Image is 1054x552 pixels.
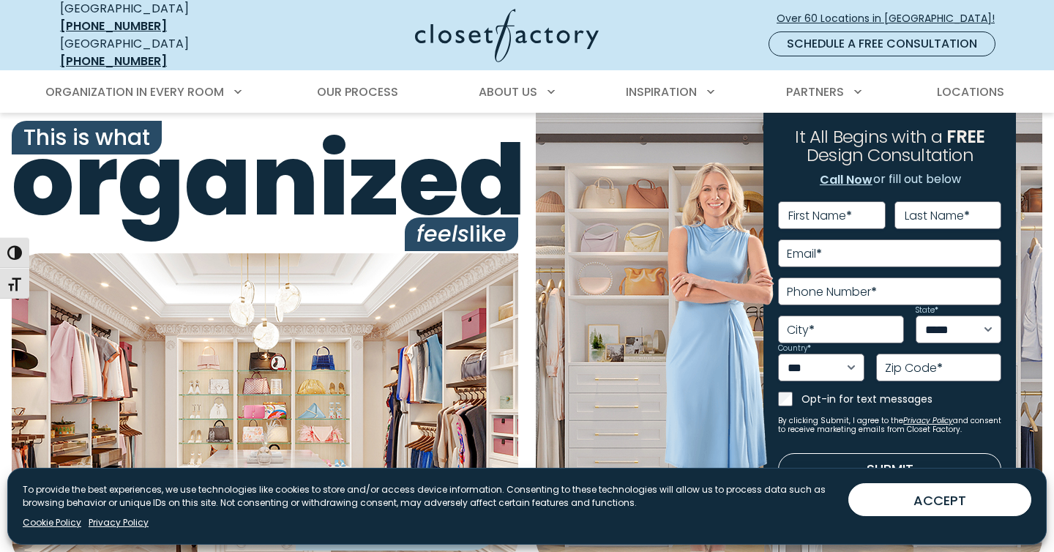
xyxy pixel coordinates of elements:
[795,124,942,149] span: It All Begins with a
[89,516,149,529] a: Privacy Policy
[787,324,815,336] label: City
[778,345,811,352] label: Country
[60,53,167,70] a: [PHONE_NUMBER]
[801,392,1001,406] label: Opt-in for text messages
[905,210,970,222] label: Last Name
[317,83,398,100] span: Our Process
[60,18,167,34] a: [PHONE_NUMBER]
[60,35,272,70] div: [GEOGRAPHIC_DATA]
[45,83,224,100] span: Organization in Every Room
[807,143,973,168] span: Design Consultation
[787,248,822,260] label: Email
[35,72,1019,113] nav: Primary Menu
[415,9,599,62] img: Closet Factory Logo
[946,124,984,149] span: FREE
[788,210,852,222] label: First Name
[819,171,961,190] p: or fill out below
[885,362,943,374] label: Zip Code
[479,83,537,100] span: About Us
[405,217,518,251] span: like
[937,83,1004,100] span: Locations
[848,483,1031,516] button: ACCEPT
[626,83,697,100] span: Inspiration
[903,415,953,426] a: Privacy Policy
[23,483,837,510] p: To provide the best experiences, we use technologies like cookies to store and/or access device i...
[778,417,1001,434] small: By clicking Submit, I agree to the and consent to receive marketing emails from Closet Factory.
[12,131,518,229] span: organized
[777,11,1006,26] span: Over 60 Locations in [GEOGRAPHIC_DATA]!
[416,218,469,250] i: feels
[23,516,81,529] a: Cookie Policy
[776,6,1007,31] a: Over 60 Locations in [GEOGRAPHIC_DATA]!
[819,171,873,190] a: Call Now
[786,83,844,100] span: Partners
[916,307,938,314] label: State
[787,286,877,298] label: Phone Number
[778,453,1001,485] button: Submit
[769,31,995,56] a: Schedule a Free Consultation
